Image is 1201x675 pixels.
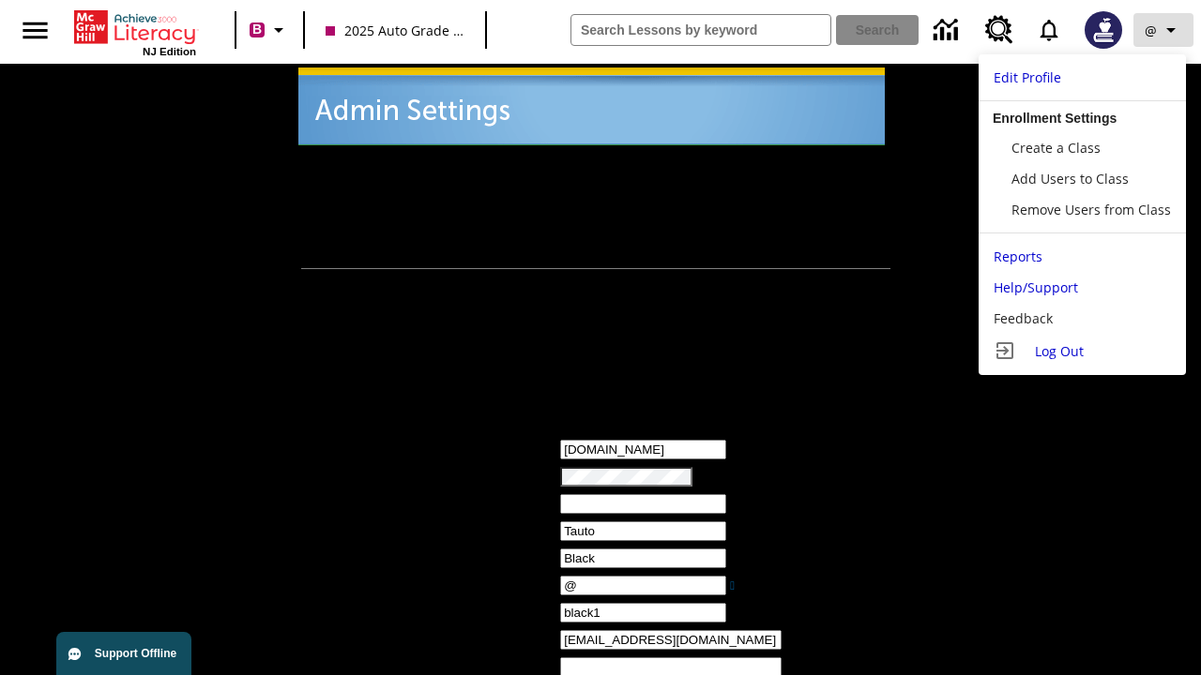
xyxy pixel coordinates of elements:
span: Log Out [1035,342,1084,360]
span: Create a Class [1011,139,1101,157]
span: Edit Profile [994,68,1061,86]
span: Remove Users from Class [1011,201,1171,218]
span: Enrollment Settings [993,111,1117,126]
span: Add Users to Class [1011,170,1129,187]
span: Feedback [994,309,1053,327]
span: Reports [994,247,1042,265]
span: Help/Support [994,278,1078,296]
